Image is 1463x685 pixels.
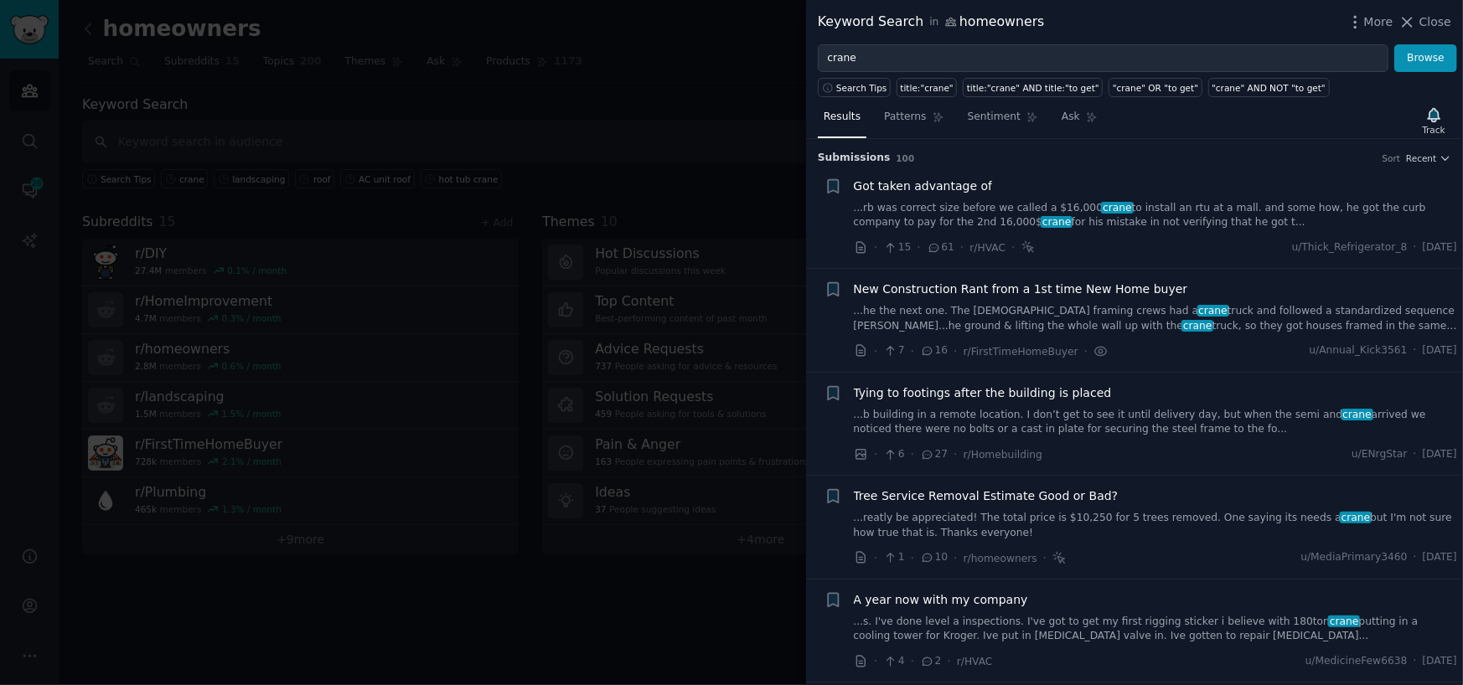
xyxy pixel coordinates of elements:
[1113,82,1198,94] div: "crane" OR "to get"
[883,240,911,255] span: 15
[1310,343,1408,358] span: u/Annual_Kick3561
[897,78,957,97] a: title:"crane"
[911,342,914,360] span: ·
[1292,240,1408,255] span: u/Thick_Refrigerator_8
[964,449,1042,461] span: r/Homebuilding
[874,652,877,670] span: ·
[954,446,957,463] span: ·
[1342,409,1373,420] span: crane
[854,384,1112,402] a: Tying to footings after the building is placed
[1197,305,1229,317] span: crane
[964,346,1078,358] span: r/FirstTimeHomeBuyer
[818,12,1045,33] div: Keyword Search homeowners
[962,104,1044,138] a: Sentiment
[929,15,938,30] span: in
[918,239,921,256] span: ·
[954,549,957,567] span: ·
[1419,13,1451,31] span: Close
[836,82,887,94] span: Search Tips
[818,104,866,138] a: Results
[927,240,954,255] span: 61
[854,201,1458,230] a: ...rb was correct size before we called a $16,000craneto install an rtu at a mall. and some how, ...
[854,511,1458,540] a: ...reatly be appreciated! The total price is $10,250 for 5 trees removed. One saying its needs ac...
[954,342,957,360] span: ·
[874,446,877,463] span: ·
[854,281,1188,298] a: New Construction Rant from a 1st time New Home buyer
[911,446,914,463] span: ·
[1414,343,1417,358] span: ·
[874,549,877,567] span: ·
[1300,550,1407,565] span: u/MediaPrimary3460
[1423,124,1445,136] div: Track
[920,343,948,358] span: 16
[854,304,1458,333] a: ...he the next one. The [DEMOGRAPHIC_DATA] framing crews had acranetruck and followed a standardi...
[1417,103,1451,138] button: Track
[1423,550,1457,565] span: [DATE]
[818,151,891,166] span: Submission s
[920,447,948,462] span: 27
[883,447,904,462] span: 6
[920,550,948,565] span: 10
[854,591,1028,609] a: A year now with my company
[963,78,1103,97] a: title:"crane" AND title:"to get"
[854,178,993,195] a: Got taken advantage of
[1043,549,1047,567] span: ·
[1394,44,1457,73] button: Browse
[1414,447,1417,462] span: ·
[1398,13,1451,31] button: Close
[1109,78,1202,97] a: "crane" OR "to get"
[1423,343,1457,358] span: [DATE]
[1406,152,1451,164] button: Recent
[1423,654,1457,669] span: [DATE]
[960,239,964,256] span: ·
[1181,320,1213,332] span: crane
[968,110,1021,125] span: Sentiment
[1101,202,1133,214] span: crane
[883,654,904,669] span: 4
[883,550,904,565] span: 1
[854,487,1119,505] a: Tree Service Removal Estimate Good or Bad?
[1041,216,1073,228] span: crane
[911,652,914,670] span: ·
[884,110,926,125] span: Patterns
[1011,239,1015,256] span: ·
[948,652,951,670] span: ·
[957,656,993,667] span: r/HVAC
[878,104,949,138] a: Patterns
[901,82,954,94] div: title:"crane"
[824,110,861,125] span: Results
[970,242,1006,254] span: r/HVAC
[854,615,1458,644] a: ...s. I've done level a inspections. I've got to get my first rigging sticker i believe with 180t...
[818,78,891,97] button: Search Tips
[1328,615,1360,627] span: crane
[1056,104,1104,138] a: Ask
[883,343,904,358] span: 7
[1208,78,1330,97] a: "crane" AND NOT "to get"
[1352,447,1408,462] span: u/ENrgStar
[1305,654,1408,669] span: u/MedicineFew6638
[1084,342,1088,360] span: ·
[1062,110,1080,125] span: Ask
[854,408,1458,437] a: ...b building in a remote location. I don’t get to see it until delivery day, but when the semi a...
[911,549,914,567] span: ·
[1212,82,1326,94] div: "crane" AND NOT "to get"
[920,654,941,669] span: 2
[1347,13,1393,31] button: More
[1340,512,1372,523] span: crane
[964,553,1037,564] span: r/homeowners
[1423,447,1457,462] span: [DATE]
[1383,152,1401,164] div: Sort
[874,342,877,360] span: ·
[1364,13,1393,31] span: More
[897,153,915,163] span: 100
[1414,654,1417,669] span: ·
[1414,550,1417,565] span: ·
[874,239,877,256] span: ·
[818,44,1388,73] input: Try a keyword related to your business
[1406,152,1436,164] span: Recent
